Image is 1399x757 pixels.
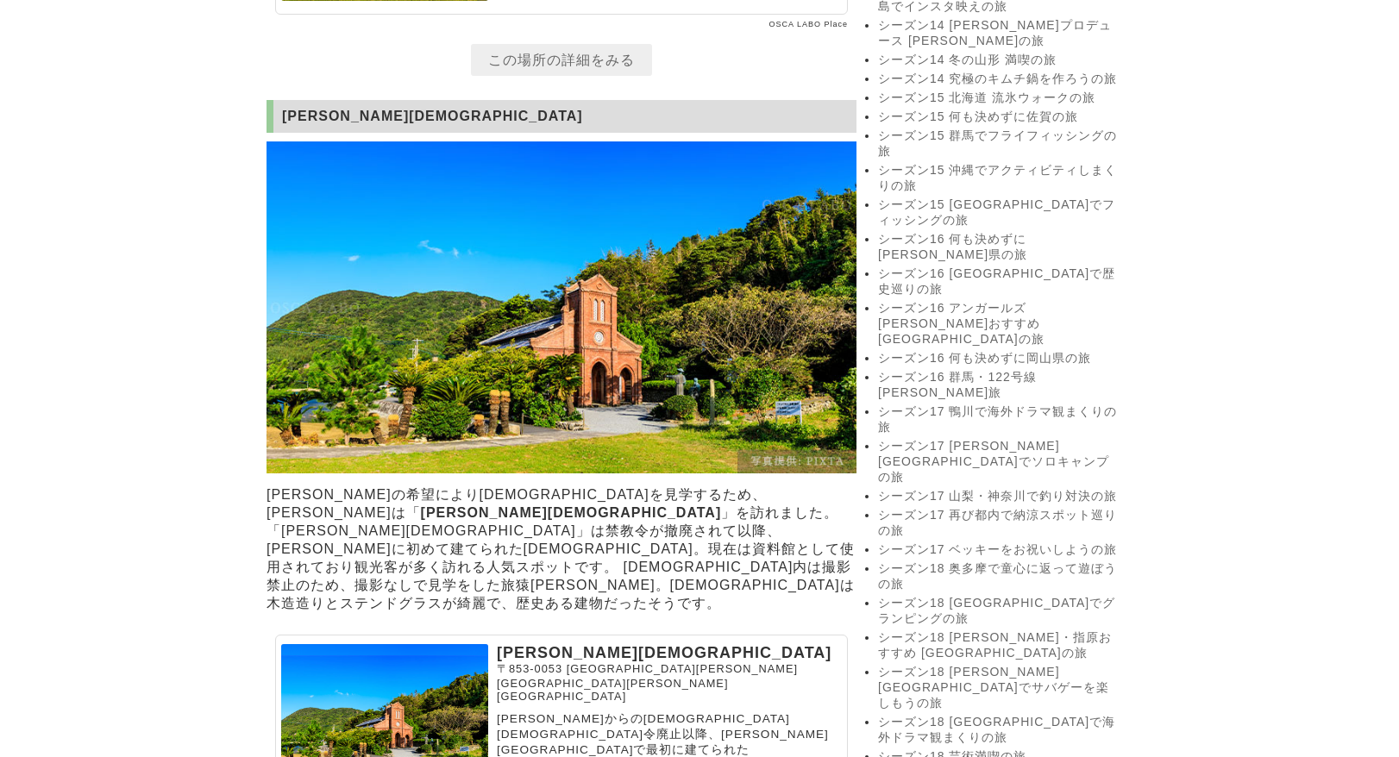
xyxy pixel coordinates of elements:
a: この場所の詳細をみる [471,44,652,76]
a: OSCA LABO Place [769,20,848,28]
a: シーズン14 冬の山形 満喫の旅 [878,53,1120,68]
p: [PERSON_NAME][DEMOGRAPHIC_DATA] [497,644,842,662]
a: シーズン18 [GEOGRAPHIC_DATA]でグランピングの旅 [878,596,1120,627]
a: シーズン17 [PERSON_NAME][GEOGRAPHIC_DATA]でソロキャンプの旅 [878,439,1120,485]
a: シーズン16 [GEOGRAPHIC_DATA]で歴史巡りの旅 [878,266,1120,297]
a: シーズン17 再び都内で納涼スポット巡りの旅 [878,508,1120,539]
a: シーズン15 北海道 流氷ウォークの旅 [878,91,1120,106]
span: 〒853-0053 [497,662,562,675]
a: シーズン18 奥多摩で童心に返って遊ぼうの旅 [878,561,1120,592]
a: シーズン14 [PERSON_NAME]プロデュース [PERSON_NAME]の旅 [878,18,1120,49]
a: シーズン15 何も決めずに佐賀の旅 [878,109,1120,125]
a: シーズン16 何も決めずに岡山県の旅 [878,351,1120,366]
h2: [PERSON_NAME][DEMOGRAPHIC_DATA] [267,100,856,133]
a: シーズン17 ベッキーをお祝いしようの旅 [878,542,1120,558]
p: [PERSON_NAME]の希望により[DEMOGRAPHIC_DATA]を見学するため、[PERSON_NAME]は「 」を訪れました。 「[PERSON_NAME][DEMOGRAPHIC_... [267,482,856,617]
span: [GEOGRAPHIC_DATA][PERSON_NAME][GEOGRAPHIC_DATA][PERSON_NAME][GEOGRAPHIC_DATA] [497,662,798,703]
img: 堂崎天主堂 [267,141,856,473]
a: シーズン16 群馬・122号線[PERSON_NAME]旅 [878,370,1120,401]
a: シーズン15 群馬でフライフィッシングの旅 [878,128,1120,160]
a: シーズン18 [PERSON_NAME]・指原おすすめ [GEOGRAPHIC_DATA]の旅 [878,630,1120,661]
a: シーズン17 山梨・神奈川で釣り対決の旅 [878,489,1120,504]
a: シーズン17 鴨川で海外ドラマ観まくりの旅 [878,404,1120,435]
a: シーズン18 [PERSON_NAME][GEOGRAPHIC_DATA]でサバゲーを楽しもうの旅 [878,665,1120,711]
a: シーズン15 沖縄でアクティビティしまくりの旅 [878,163,1120,194]
a: シーズン16 アンガールズ[PERSON_NAME]おすすめ[GEOGRAPHIC_DATA]の旅 [878,301,1120,347]
a: シーズン16 何も決めずに[PERSON_NAME]県の旅 [878,232,1120,263]
a: シーズン15 [GEOGRAPHIC_DATA]でフィッシングの旅 [878,197,1120,228]
a: シーズン14 究極のキムチ鍋を作ろうの旅 [878,72,1120,87]
a: シーズン18 [GEOGRAPHIC_DATA]で海外ドラマ観まくりの旅 [878,715,1120,746]
strong: [PERSON_NAME][DEMOGRAPHIC_DATA] [421,505,722,520]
